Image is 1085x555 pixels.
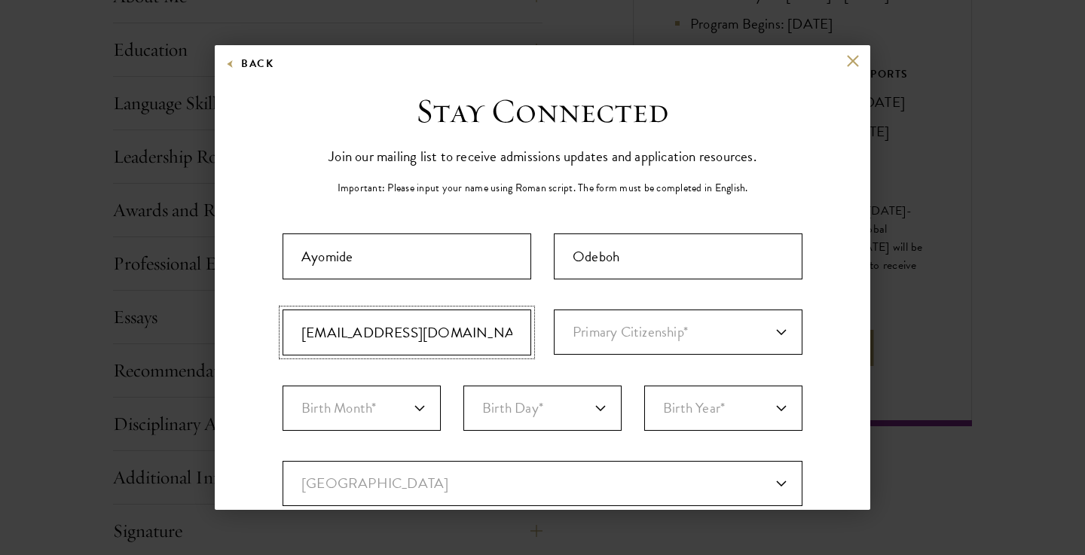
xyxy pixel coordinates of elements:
[554,310,802,355] div: Primary Citizenship*
[463,386,622,431] select: Day
[226,54,274,73] button: Back
[283,386,441,431] select: Month
[416,90,669,133] h3: Stay Connected
[338,180,748,196] p: Important: Please input your name using Roman script. The form must be completed in English.
[644,386,802,431] select: Year
[329,144,756,169] p: Join our mailing list to receive admissions updates and application resources.
[283,233,531,279] input: First Name*
[283,310,531,355] input: Email Address*
[554,233,802,279] div: Last Name (Family Name)*
[554,233,802,279] input: Last Name*
[283,386,802,461] div: Birthdate*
